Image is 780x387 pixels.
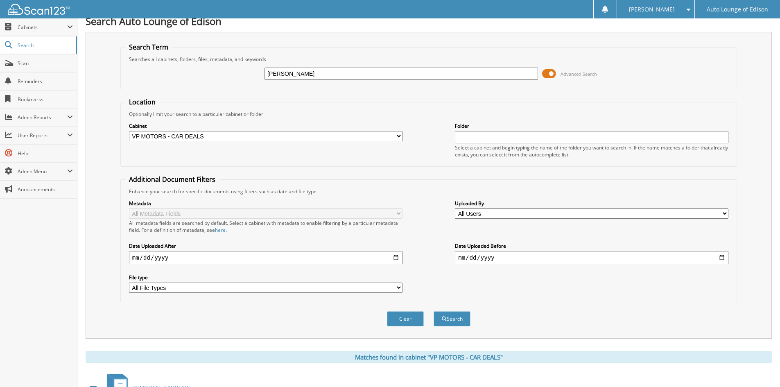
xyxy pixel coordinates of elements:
div: Optionally limit your search to a particular cabinet or folder [125,111,733,118]
div: Enhance your search for specific documents using filters such as date and file type. [125,188,733,195]
div: All metadata fields are searched by default. Select a cabinet with metadata to enable filtering b... [129,220,402,233]
span: Auto Lounge of Edison [707,7,768,12]
label: File type [129,274,402,281]
h1: Search Auto Lounge of Edison [86,14,772,28]
span: Scan [18,60,73,67]
label: Metadata [129,200,402,207]
div: Select a cabinet and begin typing the name of the folder you want to search in. If the name match... [455,144,728,158]
div: Matches found in cabinet "VP MOTORS - CAR DEALS" [86,351,772,363]
iframe: Chat Widget [739,348,780,387]
legend: Search Term [125,43,172,52]
input: start [129,251,402,264]
span: Admin Menu [18,168,67,175]
span: Advanced Search [561,71,597,77]
div: Searches all cabinets, folders, files, metadata, and keywords [125,56,733,63]
span: Bookmarks [18,96,73,103]
img: scan123-logo-white.svg [8,4,70,15]
label: Folder [455,122,728,129]
label: Uploaded By [455,200,728,207]
span: Help [18,150,73,157]
label: Date Uploaded Before [455,242,728,249]
input: end [455,251,728,264]
span: Search [18,42,72,49]
button: Clear [387,311,424,326]
a: here [215,226,226,233]
label: Date Uploaded After [129,242,402,249]
legend: Location [125,97,160,106]
label: Cabinet [129,122,402,129]
button: Search [434,311,470,326]
span: [PERSON_NAME] [629,7,675,12]
span: Admin Reports [18,114,67,121]
span: User Reports [18,132,67,139]
legend: Additional Document Filters [125,175,219,184]
span: Cabinets [18,24,67,31]
span: Announcements [18,186,73,193]
span: Reminders [18,78,73,85]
